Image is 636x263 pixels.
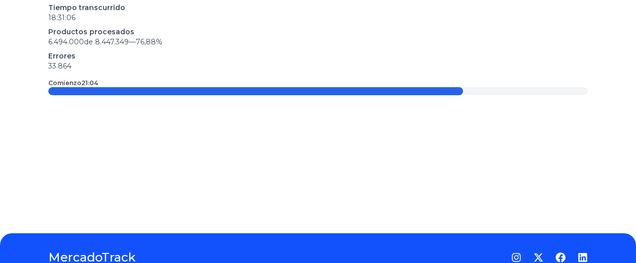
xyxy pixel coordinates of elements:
[156,37,162,46] font: %
[556,252,566,262] a: Facebook
[84,37,93,46] font: de
[578,252,588,262] a: LinkedIn
[129,37,136,46] font: —
[48,37,84,46] font: 6.494.000
[48,51,75,60] font: Errores
[48,3,125,12] font: Tiempo transcurrido
[511,252,521,262] a: Instagram
[48,13,75,22] font: 18:31:06
[48,79,81,87] font: Comienzo
[48,27,134,36] font: Productos procesados
[136,37,156,46] font: 76,88
[95,37,129,46] font: 8.447.349
[48,61,71,71] font: 33.864
[533,252,543,262] a: Gorjeo
[81,79,98,87] font: 21:04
